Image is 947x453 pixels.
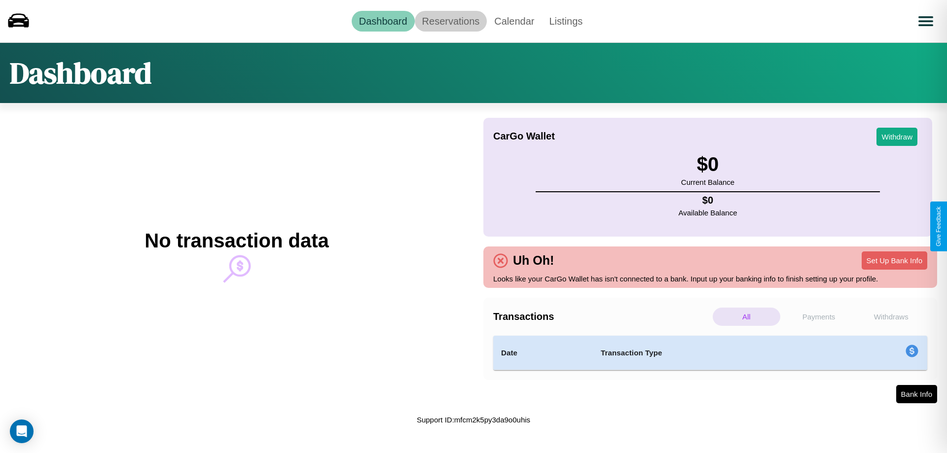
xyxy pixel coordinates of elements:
[679,195,737,206] h4: $ 0
[10,419,34,443] div: Open Intercom Messenger
[713,308,780,326] p: All
[935,207,942,246] div: Give Feedback
[542,11,590,32] a: Listings
[493,272,927,285] p: Looks like your CarGo Wallet has isn't connected to a bank. Input up your banking info to finish ...
[679,206,737,219] p: Available Balance
[415,11,487,32] a: Reservations
[417,413,530,426] p: Support ID: mfcm2k5py3da9o0uhis
[145,230,328,252] h2: No transaction data
[876,128,917,146] button: Withdraw
[862,251,927,270] button: Set Up Bank Info
[487,11,542,32] a: Calendar
[10,53,151,93] h1: Dashboard
[352,11,415,32] a: Dashboard
[912,7,940,35] button: Open menu
[493,311,710,322] h4: Transactions
[508,253,559,268] h4: Uh Oh!
[493,336,927,370] table: simple table
[501,347,585,359] h4: Date
[681,153,734,175] h3: $ 0
[493,131,555,142] h4: CarGo Wallet
[681,175,734,189] p: Current Balance
[601,347,825,359] h4: Transaction Type
[857,308,925,326] p: Withdraws
[896,385,937,403] button: Bank Info
[785,308,853,326] p: Payments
